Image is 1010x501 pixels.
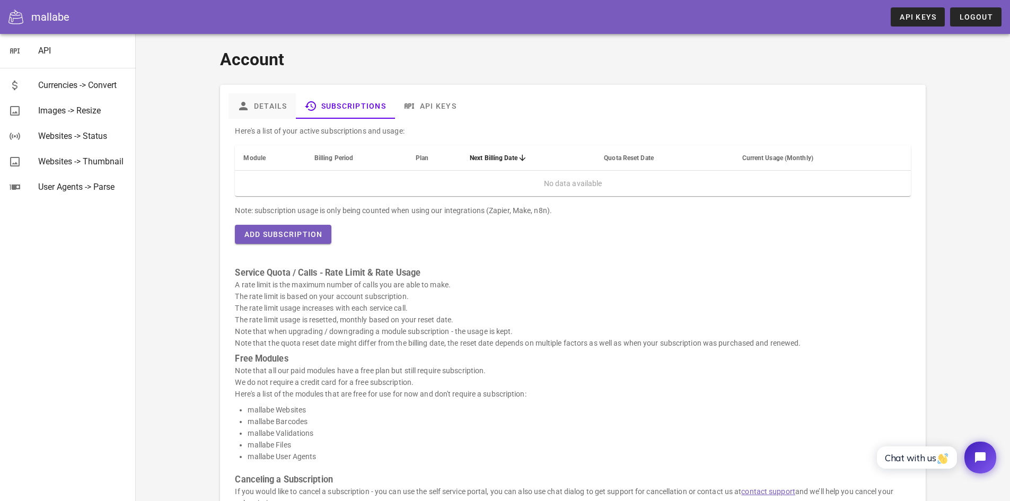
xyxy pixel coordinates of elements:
span: Add Subscription [243,230,322,239]
td: No data available [235,171,910,196]
a: contact support [741,487,795,496]
li: mallabe Websites [248,404,910,416]
h1: Account [220,47,925,72]
li: mallabe Barcodes [248,416,910,427]
p: Here's a list of your active subscriptions and usage: [235,125,910,137]
span: Logout [959,13,993,21]
span: Current Usage (Monthly) [742,154,813,162]
li: mallabe User Agents [248,451,910,462]
div: Images -> Resize [38,106,127,116]
iframe: Tidio Chat [865,433,1005,482]
span: Module [243,154,266,162]
a: Subscriptions [296,93,394,119]
th: Current Usage (Monthly): Not sorted. Activate to sort ascending. [734,145,911,171]
span: API Keys [899,13,936,21]
div: Currencies -> Convert [38,80,127,90]
a: Details [229,93,296,119]
li: mallabe Validations [248,427,910,439]
span: Plan [416,154,428,162]
span: Next Billing Date [470,154,517,162]
span: Billing Period [314,154,353,162]
th: Billing Period [306,145,407,171]
div: User Agents -> Parse [38,182,127,192]
h3: Service Quota / Calls - Rate Limit & Rate Usage [235,267,910,279]
button: Add Subscription [235,225,331,244]
div: mallabe [31,9,69,25]
a: API Keys [891,7,945,27]
th: Quota Reset Date: Not sorted. Activate to sort ascending. [595,145,733,171]
th: Module [235,145,305,171]
p: A rate limit is the maximum number of calls you are able to make. The rate limit is based on your... [235,279,910,349]
h3: Free Modules [235,353,910,365]
div: Websites -> Status [38,131,127,141]
div: Note: subscription usage is only being counted when using our integrations (Zapier, Make, n8n). [235,205,910,216]
p: Note that all our paid modules have a free plan but still require subscription. We do not require... [235,365,910,400]
th: Plan [407,145,461,171]
h3: Canceling a Subscription [235,474,910,486]
div: API [38,46,127,56]
button: Logout [950,7,1002,27]
div: Websites -> Thumbnail [38,156,127,166]
th: Next Billing Date: Sorted descending. Activate to remove sorting. [461,145,595,171]
span: Quota Reset Date [604,154,654,162]
a: API Keys [394,93,465,119]
li: mallabe Files [248,439,910,451]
